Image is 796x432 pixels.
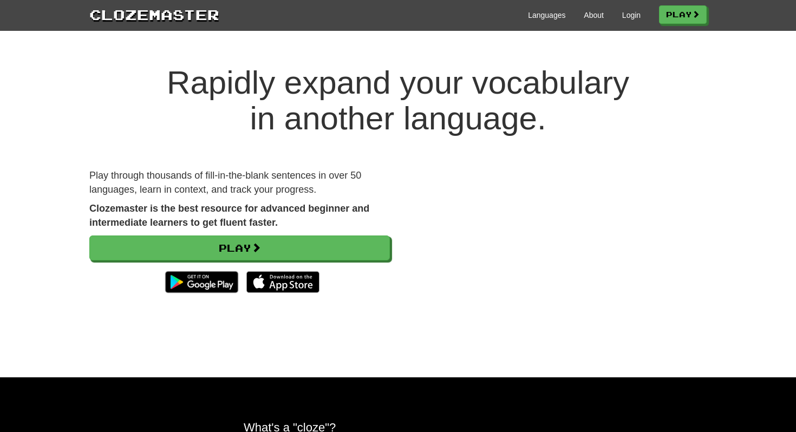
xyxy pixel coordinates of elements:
[89,203,369,228] strong: Clozemaster is the best resource for advanced beginner and intermediate learners to get fluent fa...
[89,4,219,24] a: Clozemaster
[622,10,641,21] a: Login
[528,10,565,21] a: Languages
[246,271,319,293] img: Download_on_the_App_Store_Badge_US-UK_135x40-25178aeef6eb6b83b96f5f2d004eda3bffbb37122de64afbaef7...
[584,10,604,21] a: About
[160,266,244,298] img: Get it on Google Play
[89,235,390,260] a: Play
[89,169,390,197] p: Play through thousands of fill-in-the-blank sentences in over 50 languages, learn in context, and...
[659,5,707,24] a: Play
